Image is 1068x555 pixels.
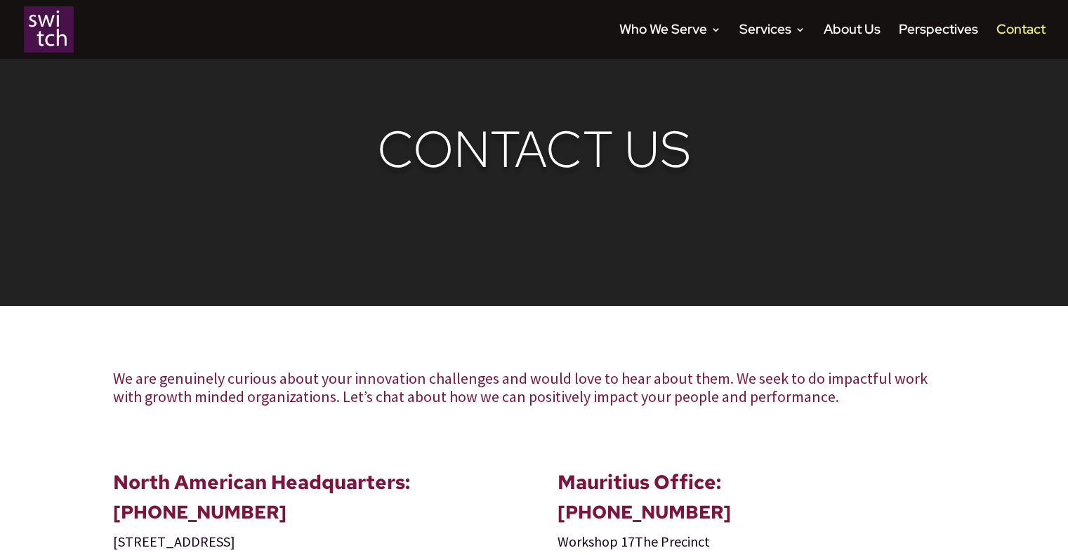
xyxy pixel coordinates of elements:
[824,25,881,59] a: About Us
[558,469,721,495] strong: :
[558,533,635,550] span: Workshop 17
[899,25,978,59] a: Perspectives
[619,25,721,59] a: Who We Serve
[113,119,956,187] h1: Contact Us
[739,25,805,59] a: Services
[113,500,286,524] strong: [PHONE_NUMBER]
[113,369,956,406] p: We are genuinely curious about your innovation challenges and would love to hear about them. We s...
[113,469,410,495] strong: North American Headquarters:
[558,469,716,495] span: Mauritius Office
[635,533,710,550] span: The Precinct
[558,500,731,524] span: [PHONE_NUMBER]‬
[996,25,1046,59] a: Contact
